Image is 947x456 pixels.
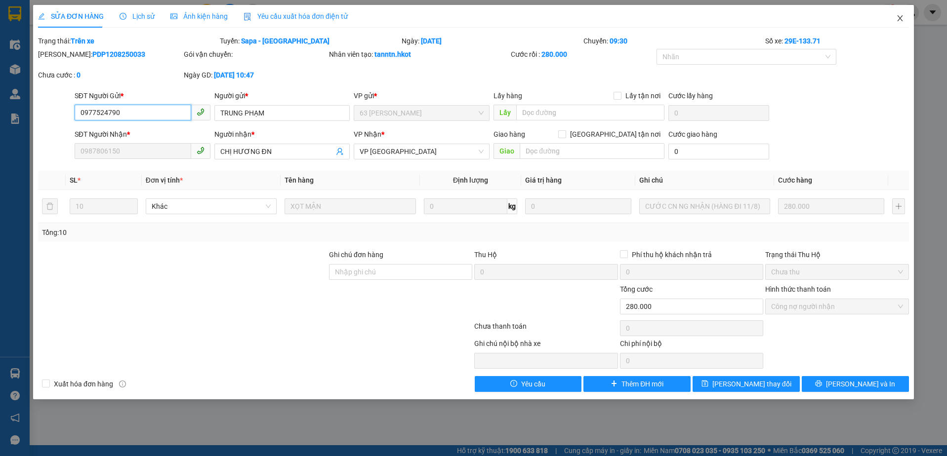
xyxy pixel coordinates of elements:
[38,70,181,80] div: Chưa cước :
[541,50,567,58] b: 280.000
[765,249,908,260] div: Trạng thái Thu Hộ
[38,49,181,60] div: [PERSON_NAME]:
[214,129,350,140] div: Người nhận
[701,380,708,388] span: save
[474,251,497,259] span: Thu Hộ
[802,376,909,392] button: printer[PERSON_NAME] và In
[566,129,664,140] span: [GEOGRAPHIC_DATA] tận nơi
[771,299,903,314] span: Công nợ người nhận
[38,13,45,20] span: edit
[635,171,775,190] th: Ghi chú
[510,380,517,388] span: exclamation-circle
[778,176,812,184] span: Cước hàng
[475,376,582,392] button: exclamation-circleYêu cầu
[521,379,545,389] span: Yêu cầu
[507,198,517,214] span: kg
[184,49,327,60] div: Gói vận chuyển:
[611,380,618,388] span: plus
[610,37,627,45] b: 09:30
[815,380,822,388] span: printer
[70,176,78,184] span: SL
[152,199,271,214] span: Khác
[583,376,691,392] button: plusThêm ĐH mới
[494,143,520,159] span: Giao
[146,176,183,184] span: Đơn vị tính
[494,105,516,120] span: Lấy
[516,105,664,120] input: Dọc đường
[453,176,488,184] span: Định lượng
[244,12,348,20] span: Yêu cầu xuất hóa đơn điện tử
[886,5,914,33] button: Close
[329,49,509,60] div: Nhân viên tạo:
[668,105,769,121] input: Cước lấy hàng
[360,106,484,120] span: 63 Phan Đình Phùng
[244,13,251,21] img: icon
[241,37,329,45] b: Sapa - [GEOGRAPHIC_DATA]
[38,12,104,20] span: SỬA ĐƠN HÀNG
[639,198,771,214] input: Ghi Chú
[826,379,895,389] span: [PERSON_NAME] và In
[778,198,884,214] input: 0
[525,176,562,184] span: Giá trị hàng
[474,338,618,353] div: Ghi chú nội bộ nhà xe
[896,14,904,22] span: close
[119,380,126,387] span: info-circle
[712,379,791,389] span: [PERSON_NAME] thay đổi
[621,379,663,389] span: Thêm ĐH mới
[360,144,484,159] span: VP Đà Nẵng
[214,71,254,79] b: [DATE] 10:47
[329,264,472,280] input: Ghi chú đơn hàng
[285,176,314,184] span: Tên hàng
[197,108,205,116] span: phone
[520,143,664,159] input: Dọc đường
[92,50,145,58] b: PDP1208250033
[473,321,618,338] div: Chưa thanh toán
[120,13,126,20] span: clock-circle
[511,49,654,60] div: Cước rồi :
[197,147,205,154] span: phone
[285,198,416,214] input: VD: Bàn, Ghế
[50,379,117,389] span: Xuất hóa đơn hàng
[374,50,411,58] b: tanntn.hkot
[401,36,582,46] div: Ngày:
[170,13,177,20] span: picture
[71,37,94,45] b: Trên xe
[354,90,490,101] div: VP gửi
[525,198,631,214] input: 0
[170,12,228,20] span: Ảnh kiện hàng
[620,285,653,293] span: Tổng cước
[120,12,155,20] span: Lịch sử
[329,251,383,259] label: Ghi chú đơn hàng
[494,92,522,100] span: Lấy hàng
[75,129,210,140] div: SĐT Người Nhận
[620,338,763,353] div: Chi phí nội bộ
[77,71,81,79] b: 0
[214,90,350,101] div: Người gửi
[37,36,219,46] div: Trạng thái:
[582,36,764,46] div: Chuyến:
[693,376,800,392] button: save[PERSON_NAME] thay đổi
[892,198,905,214] button: plus
[628,249,716,260] span: Phí thu hộ khách nhận trả
[771,265,903,279] span: Chưa thu
[668,144,769,159] input: Cước giao hàng
[668,130,717,138] label: Cước giao hàng
[219,36,401,46] div: Tuyến:
[668,92,713,100] label: Cước lấy hàng
[621,90,664,101] span: Lấy tận nơi
[336,148,344,155] span: user-add
[765,285,831,293] label: Hình thức thanh toán
[42,227,366,238] div: Tổng: 10
[494,130,525,138] span: Giao hàng
[784,37,821,45] b: 29E-133.71
[354,130,381,138] span: VP Nhận
[421,37,442,45] b: [DATE]
[42,198,58,214] button: delete
[184,70,327,80] div: Ngày GD:
[764,36,909,46] div: Số xe:
[75,90,210,101] div: SĐT Người Gửi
